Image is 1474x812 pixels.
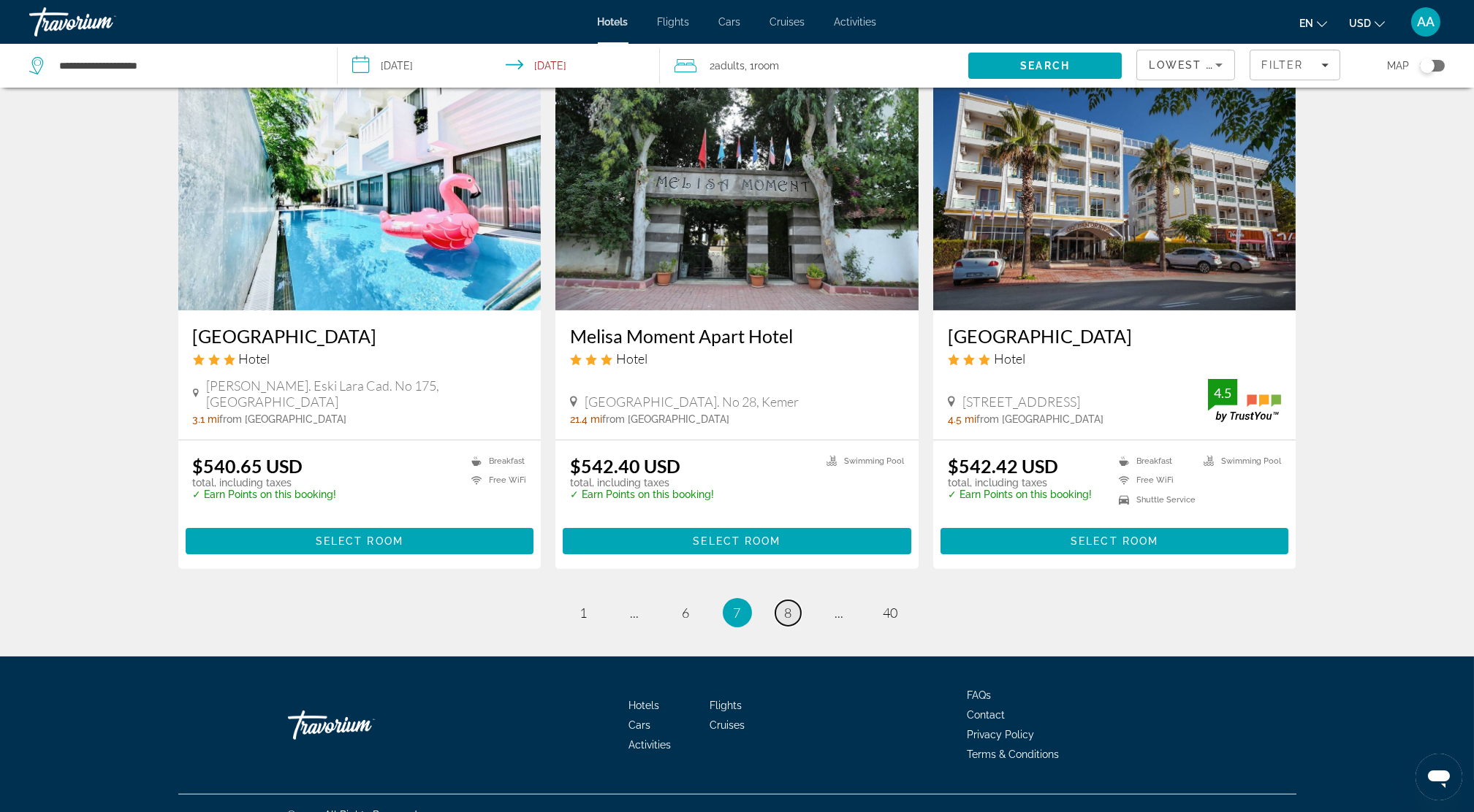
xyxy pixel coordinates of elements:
a: Flights [658,16,690,28]
span: AA [1417,15,1435,29]
img: Melisa Moment Apart Hotel [555,77,919,310]
a: Select Room [186,531,534,547]
a: Travorium [29,3,175,41]
nav: Pagination [178,598,1296,627]
span: from [GEOGRAPHIC_DATA] [602,413,729,425]
span: Lowest Price [1149,59,1242,71]
a: Terms & Conditions [968,748,1060,760]
button: Select Room [186,528,534,554]
iframe: Кнопка запуска окна обмена сообщениями [1416,754,1462,800]
span: Search [1020,60,1070,72]
a: Cruises [770,16,805,28]
span: [GEOGRAPHIC_DATA]. No 28, Kemer [585,394,799,410]
a: [GEOGRAPHIC_DATA] [948,325,1282,347]
li: Free WiFi [464,475,526,487]
a: Privacy Policy [968,729,1035,740]
button: Change language [1299,12,1327,34]
button: Change currency [1349,12,1385,34]
p: ✓ Earn Points on this booking! [193,489,337,500]
ins: $542.42 USD [948,455,1058,477]
button: Toggle map [1409,59,1445,72]
span: [PERSON_NAME]. Eski Lara Cad. No 175, [GEOGRAPHIC_DATA] [206,378,526,410]
span: en [1299,18,1313,29]
div: 4.5 [1208,384,1237,402]
a: Cars [719,16,741,28]
img: TrustYou guest rating badge [1208,379,1281,422]
a: Flights [710,700,742,711]
img: Royal City Hotel [178,77,542,310]
button: Select check in and out date [338,44,661,88]
mat-select: Sort by [1149,56,1223,74]
a: Cars [628,719,650,731]
a: Activities [835,16,877,28]
a: FAQs [968,689,992,701]
div: 3 star Hotel [570,351,904,367]
p: ✓ Earn Points on this booking! [948,489,1092,500]
a: Go Home [288,703,434,747]
span: Select Room [693,535,780,547]
li: Swimming Pool [819,455,904,467]
div: 3 star Hotel [193,351,527,367]
span: Contact [968,709,1006,721]
button: Travelers: 2 adults, 0 children [660,44,968,88]
span: ... [835,605,844,621]
a: Cruises [710,719,745,731]
li: Swimming Pool [1196,455,1281,467]
button: Filters [1250,50,1340,80]
button: Select Room [563,528,911,554]
span: Hotel [239,351,270,367]
span: Select Room [1071,535,1158,547]
a: Select Room [563,531,911,547]
li: Breakfast [464,455,526,467]
span: Hotel [616,351,647,367]
span: 8 [785,605,792,621]
ins: $540.65 USD [193,455,303,477]
p: ✓ Earn Points on this booking! [570,489,714,500]
li: Free WiFi [1112,475,1196,487]
button: User Menu [1407,7,1445,37]
span: from [GEOGRAPHIC_DATA] [220,413,347,425]
a: Select Room [941,531,1289,547]
a: Hotels [628,700,659,711]
p: total, including taxes [948,477,1092,489]
span: 21.4 mi [570,413,602,425]
span: 2 [710,55,745,76]
span: from [GEOGRAPHIC_DATA] [976,413,1103,425]
span: Select Room [316,535,403,547]
span: Adults [715,60,745,72]
a: [GEOGRAPHIC_DATA] [193,325,527,347]
span: Hotel [994,351,1025,367]
span: Filter [1261,59,1303,71]
span: [STREET_ADDRESS] [962,394,1080,410]
a: Melisa Moment Apart Hotel [570,325,904,347]
li: Breakfast [1112,455,1196,467]
button: Search [968,53,1122,79]
p: total, including taxes [570,477,714,489]
a: Activities [628,739,671,751]
span: Map [1387,55,1409,76]
p: total, including taxes [193,477,337,489]
span: 40 [884,605,898,621]
span: 4.5 mi [948,413,976,425]
span: USD [1349,18,1371,29]
input: Search hotel destination [58,55,315,77]
img: Golden Orange Hotel [933,77,1296,310]
span: 7 [734,605,741,621]
span: Room [754,60,779,72]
